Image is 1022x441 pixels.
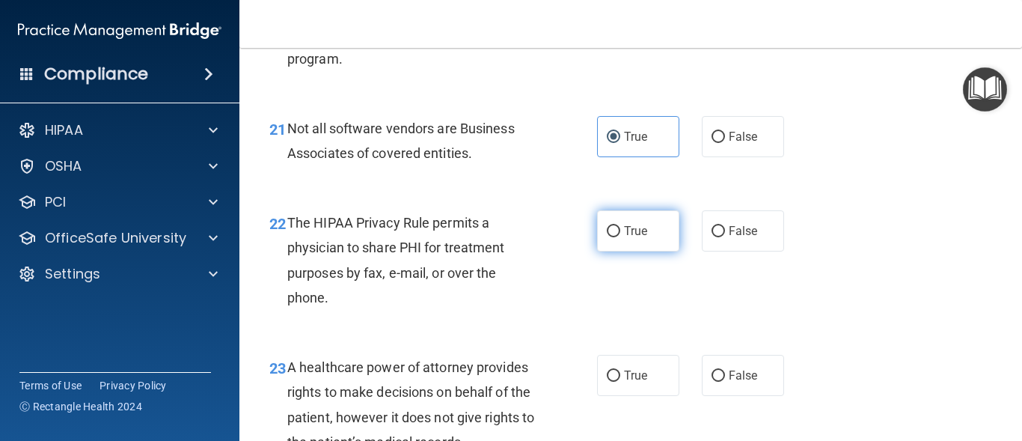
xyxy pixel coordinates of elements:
[18,157,218,175] a: OSHA
[729,130,758,144] span: False
[19,378,82,393] a: Terms of Use
[607,132,620,143] input: True
[729,224,758,238] span: False
[624,224,647,238] span: True
[712,226,725,237] input: False
[624,368,647,383] span: True
[18,121,218,139] a: HIPAA
[287,121,515,161] span: Not all software vendors are Business Associates of covered entities.
[287,215,505,305] span: The HIPAA Privacy Rule permits a physician to share PHI for treatment purposes by fax, e-mail, or...
[18,16,221,46] img: PMB logo
[45,193,66,211] p: PCI
[18,193,218,211] a: PCI
[18,265,218,283] a: Settings
[18,229,218,247] a: OfficeSafe University
[624,130,647,144] span: True
[269,215,286,233] span: 22
[269,121,286,139] span: 21
[100,378,167,393] a: Privacy Policy
[45,121,83,139] p: HIPAA
[45,157,82,175] p: OSHA
[607,371,620,382] input: True
[729,368,758,383] span: False
[44,64,148,85] h4: Compliance
[607,226,620,237] input: True
[269,359,286,377] span: 23
[712,132,725,143] input: False
[19,399,142,414] span: Ⓒ Rectangle Health 2024
[712,371,725,382] input: False
[963,67,1007,112] button: Open Resource Center
[45,229,186,247] p: OfficeSafe University
[45,265,100,283] p: Settings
